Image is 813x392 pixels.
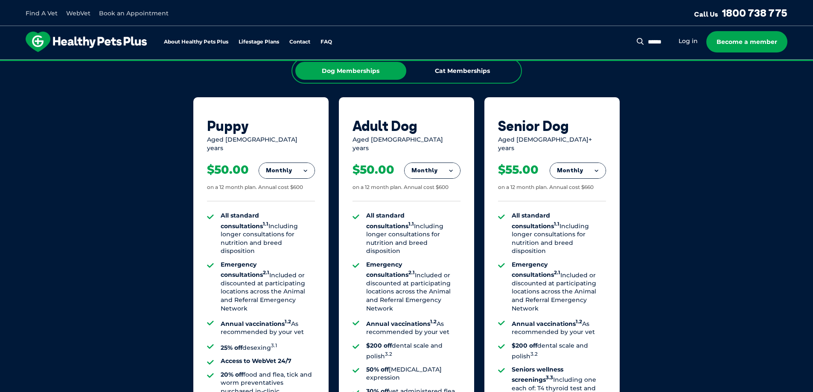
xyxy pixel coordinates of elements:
[366,261,415,279] strong: Emergency consultations
[385,351,392,357] sup: 3.2
[408,221,414,227] sup: 1.1
[259,163,315,178] button: Monthly
[512,320,582,328] strong: Annual vaccinations
[512,212,559,229] strong: All standard consultations
[221,371,243,378] strong: 20% off
[366,366,389,373] strong: 50% off
[512,342,537,349] strong: $200 off
[221,344,242,351] strong: 25% off
[512,318,606,337] li: As recommended by your vet
[221,261,315,313] li: Included or discounted at participating locations across the Animal and Referral Emergency Network
[221,318,315,337] li: As recommended by your vet
[694,10,718,18] span: Call Us
[263,221,268,227] sup: 1.1
[366,342,392,349] strong: $200 off
[221,320,291,328] strong: Annual vaccinations
[550,163,606,178] button: Monthly
[221,261,269,279] strong: Emergency consultations
[366,261,460,313] li: Included or discounted at participating locations across the Animal and Referral Emergency Network
[512,366,563,383] strong: Seniors wellness screenings
[26,32,147,52] img: hpp-logo
[706,31,787,52] a: Become a member
[221,212,315,256] li: Including longer consultations for nutrition and breed disposition
[247,60,566,67] span: Proactive, preventative wellness program designed to keep your pet healthier and happier for longer
[99,9,169,17] a: Book an Appointment
[430,319,437,325] sup: 1.2
[512,261,560,279] strong: Emergency consultations
[353,118,460,134] div: Adult Dog
[512,212,606,256] li: Including longer consultations for nutrition and breed disposition
[353,184,449,191] div: on a 12 month plan. Annual cost $600
[576,319,582,325] sup: 1.2
[498,118,606,134] div: Senior Dog
[353,136,460,152] div: Aged [DEMOGRAPHIC_DATA] years
[263,270,269,276] sup: 2.1
[164,39,228,45] a: About Healthy Pets Plus
[498,163,539,177] div: $55.00
[26,9,58,17] a: Find A Vet
[66,9,90,17] a: WebVet
[366,318,460,337] li: As recommended by your vet
[353,163,394,177] div: $50.00
[512,342,606,360] li: dental scale and polish
[366,212,460,256] li: Including longer consultations for nutrition and breed disposition
[366,366,460,382] li: [MEDICAL_DATA] expression
[285,319,291,325] sup: 1.2
[321,39,332,45] a: FAQ
[530,351,538,357] sup: 3.2
[207,163,249,177] div: $50.00
[366,320,437,328] strong: Annual vaccinations
[271,343,277,348] sup: 3.1
[221,342,315,352] li: desexing
[366,342,460,360] li: dental scale and polish
[554,221,559,227] sup: 1.1
[546,375,553,380] sup: 3.3
[694,6,787,19] a: Call Us1800 738 775
[239,39,279,45] a: Lifestage Plans
[635,37,646,46] button: Search
[289,39,310,45] a: Contact
[405,163,460,178] button: Monthly
[207,184,303,191] div: on a 12 month plan. Annual cost $600
[221,357,291,365] strong: Access to WebVet 24/7
[407,62,518,80] div: Cat Memberships
[366,212,414,229] strong: All standard consultations
[207,136,315,152] div: Aged [DEMOGRAPHIC_DATA] years
[498,136,606,152] div: Aged [DEMOGRAPHIC_DATA]+ years
[408,270,415,276] sup: 2.1
[679,37,698,45] a: Log in
[221,212,268,229] strong: All standard consultations
[554,270,560,276] sup: 2.1
[512,261,606,313] li: Included or discounted at participating locations across the Animal and Referral Emergency Network
[498,184,594,191] div: on a 12 month plan. Annual cost $660
[207,118,315,134] div: Puppy
[295,62,406,80] div: Dog Memberships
